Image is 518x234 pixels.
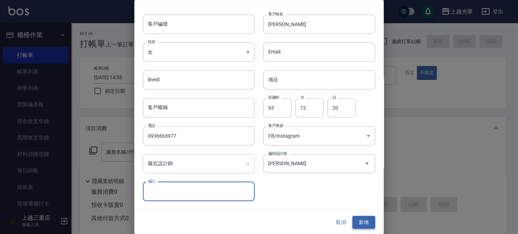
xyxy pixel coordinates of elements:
label: 月 [300,95,304,100]
label: 客戶姓名 [268,11,283,17]
label: 備註 [148,179,155,184]
button: 取消 [330,216,352,229]
label: 性別 [148,39,155,45]
label: 客戶來源 [268,123,283,128]
button: 新增 [352,216,375,229]
label: 民國年 [268,95,279,100]
div: 女 [143,42,255,62]
button: Open [361,158,373,169]
label: 電話 [148,123,155,128]
label: 日 [332,95,336,100]
label: 偏好設計師 [268,151,287,156]
div: FB/Instagram [263,126,375,146]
